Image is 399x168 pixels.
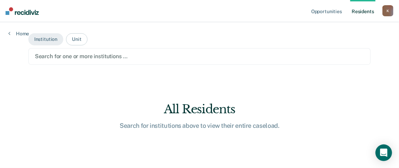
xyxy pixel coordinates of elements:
div: Search for institutions above to view their entire caseload. [89,122,310,130]
button: K [382,5,393,16]
button: Unit [66,33,87,45]
a: Home [8,30,29,37]
div: Open Intercom Messenger [375,144,392,161]
button: Institution [28,33,63,45]
div: All Residents [89,102,310,116]
img: Recidiviz [6,7,39,15]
